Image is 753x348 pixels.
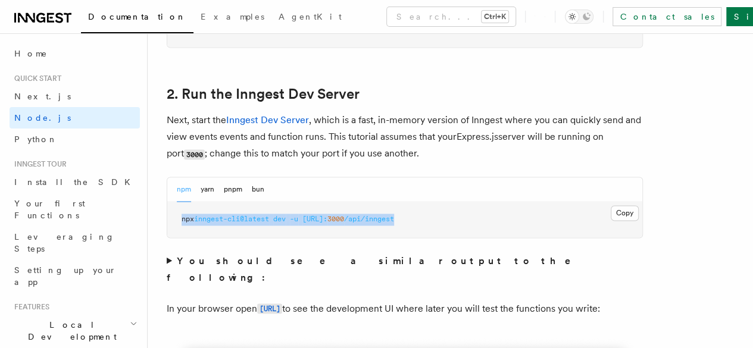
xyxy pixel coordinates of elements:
span: Home [14,48,48,59]
button: Toggle dark mode [565,10,593,24]
span: npx [182,215,194,223]
span: [URL]: [302,215,327,223]
span: Local Development [10,319,130,343]
button: pnpm [224,177,242,202]
code: [URL] [257,303,282,313]
span: Install the SDK [14,177,138,187]
kbd: Ctrl+K [482,11,508,23]
a: Documentation [81,4,193,33]
button: Local Development [10,314,140,347]
p: In your browser open to see the development UI where later you will test the functions you write: [167,300,643,317]
a: Python [10,128,140,150]
a: Contact sales [613,7,721,26]
span: Leveraging Steps [14,232,115,253]
a: Examples [193,4,271,32]
button: npm [177,177,191,202]
span: 3000 [327,215,344,223]
span: Features [10,302,49,312]
a: [URL] [257,302,282,313]
span: Python [14,134,58,144]
a: Setting up your app [10,259,140,293]
span: AgentKit [279,12,342,21]
button: Copy [611,205,639,221]
button: yarn [201,177,214,202]
button: bun [252,177,264,202]
button: Search...Ctrl+K [387,7,515,26]
a: Home [10,43,140,64]
a: 2. Run the Inngest Dev Server [167,86,360,102]
span: inngest-cli@latest [194,215,269,223]
span: Quick start [10,74,61,83]
span: Next.js [14,92,71,101]
span: Inngest tour [10,159,67,169]
p: Next, start the , which is a fast, in-memory version of Inngest where you can quickly send and vi... [167,112,643,162]
a: Your first Functions [10,193,140,226]
code: 3000 [184,149,205,159]
span: /api/inngest [344,215,394,223]
a: AgentKit [271,4,349,32]
span: Setting up your app [14,265,117,287]
span: dev [273,215,286,223]
span: -u [290,215,298,223]
span: Your first Functions [14,199,85,220]
strong: You should see a similar output to the following: [167,255,588,283]
a: Install the SDK [10,171,140,193]
span: Node.js [14,113,71,123]
a: Inngest Dev Server [226,114,309,126]
span: Examples [201,12,264,21]
a: Next.js [10,86,140,107]
a: Node.js [10,107,140,128]
summary: You should see a similar output to the following: [167,252,643,286]
a: Leveraging Steps [10,226,140,259]
span: Documentation [88,12,186,21]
